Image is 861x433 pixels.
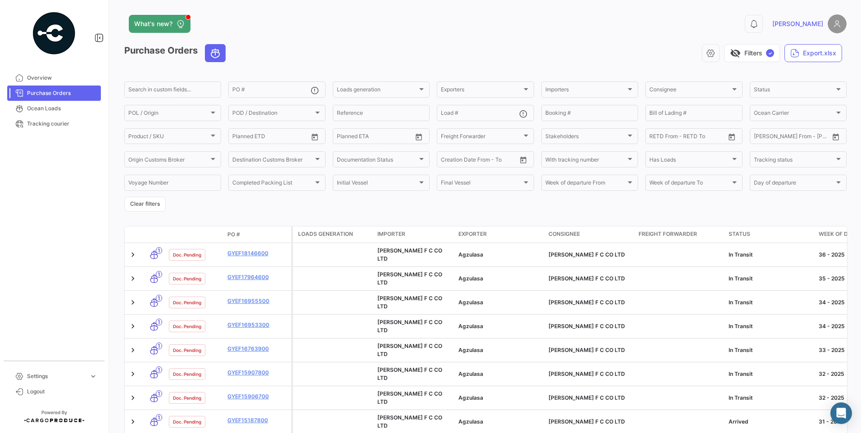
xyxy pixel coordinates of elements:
[227,416,288,424] a: GYEF15187800
[232,158,313,164] span: Destination Customs Broker
[830,402,852,424] div: Abrir Intercom Messenger
[293,226,374,243] datatable-header-cell: Loads generation
[173,394,201,401] span: Doc. Pending
[156,390,162,397] span: 1
[156,319,162,325] span: 1
[27,388,97,396] span: Logout
[548,418,625,425] span: SEUNG JIN F C CO LTD
[377,247,442,262] span: SEUNG JIN F C CO LTD
[7,101,101,116] a: Ocean Loads
[227,249,288,257] a: GYEF18146600
[458,418,483,425] span: Agzulasa
[754,88,834,94] span: Status
[173,370,201,378] span: Doc. Pending
[455,226,545,243] datatable-header-cell: Exporter
[298,230,353,238] span: Loads generation
[441,135,521,141] span: Freight Forwarder
[828,14,847,33] img: placeholder-user.png
[128,158,209,164] span: Origin Customs Broker
[337,135,349,141] input: From
[173,251,201,258] span: Doc. Pending
[165,231,224,238] datatable-header-cell: Doc. Status
[829,130,843,144] button: Open calendar
[7,86,101,101] a: Purchase Orders
[458,299,483,306] span: Agzulasa
[227,321,288,329] a: GYEF16953300
[377,366,442,381] span: SEUNG JIN F C CO LTD
[545,135,626,141] span: Stakeholders
[128,111,209,117] span: POL / Origin
[128,250,137,259] a: Expand/Collapse Row
[128,298,137,307] a: Expand/Collapse Row
[337,158,417,164] span: Documentation Status
[156,295,162,302] span: 1
[458,251,483,258] span: Agzulasa
[124,197,166,212] button: Clear filters
[729,394,811,402] div: In Transit
[458,394,483,401] span: Agzulasa
[128,135,209,141] span: Product / SKU
[548,275,625,282] span: SEUNG JIN F C CO LTD
[517,153,530,167] button: Open calendar
[156,271,162,278] span: 1
[548,323,625,329] span: SEUNG JIN F C CO LTD
[128,370,137,379] a: Expand/Collapse Row
[232,181,313,187] span: Completed Packing List
[129,15,190,33] button: What's new?
[729,346,811,354] div: In Transit
[27,89,97,97] span: Purchase Orders
[548,251,625,258] span: SEUNG JIN F C CO LTD
[128,274,137,283] a: Expand/Collapse Row
[458,230,487,238] span: Exporter
[377,414,442,429] span: SEUNG JIN F C CO LTD
[649,135,662,141] input: From
[545,158,626,164] span: With tracking number
[725,130,739,144] button: Open calendar
[668,135,704,141] input: To
[377,343,442,357] span: SEUNG JIN F C CO LTD
[128,346,137,355] a: Expand/Collapse Row
[232,135,245,141] input: From
[729,370,811,378] div: In Transit
[458,347,483,353] span: Agzulasa
[128,417,137,426] a: Expand/Collapse Row
[458,275,483,282] span: Agzulasa
[227,297,288,305] a: GYEF16955500
[32,11,77,56] img: powered-by.png
[308,130,322,144] button: Open calendar
[784,44,842,62] button: Export.xlsx
[134,19,172,28] span: What's new?
[649,88,730,94] span: Consignee
[548,347,625,353] span: SEUNG JIN F C CO LTD
[545,226,635,243] datatable-header-cell: Consignee
[545,181,626,187] span: Week of departure From
[548,230,580,238] span: Consignee
[227,345,288,353] a: GYEF16763900
[205,45,225,62] button: Ocean
[754,111,834,117] span: Ocean Carrier
[377,230,405,238] span: Importer
[232,111,313,117] span: POD / Destination
[156,414,162,421] span: 1
[729,275,811,283] div: In Transit
[374,226,455,243] datatable-header-cell: Importer
[377,295,442,310] span: SEUNG JIN F C CO LTD
[730,48,741,59] span: visibility_off
[724,44,780,62] button: visibility_offFilters✓
[7,116,101,131] a: Tracking courier
[725,226,815,243] datatable-header-cell: Status
[766,49,774,57] span: ✓
[729,298,811,307] div: In Transit
[729,418,811,426] div: Arrived
[772,19,823,28] span: [PERSON_NAME]
[89,372,97,380] span: expand_more
[441,88,521,94] span: Exporters
[639,230,697,238] span: Freight Forwarder
[27,74,97,82] span: Overview
[412,130,426,144] button: Open calendar
[649,181,730,187] span: Week of departure To
[7,70,101,86] a: Overview
[635,226,725,243] datatable-header-cell: Freight Forwarder
[124,44,228,62] h3: Purchase Orders
[754,158,834,164] span: Tracking status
